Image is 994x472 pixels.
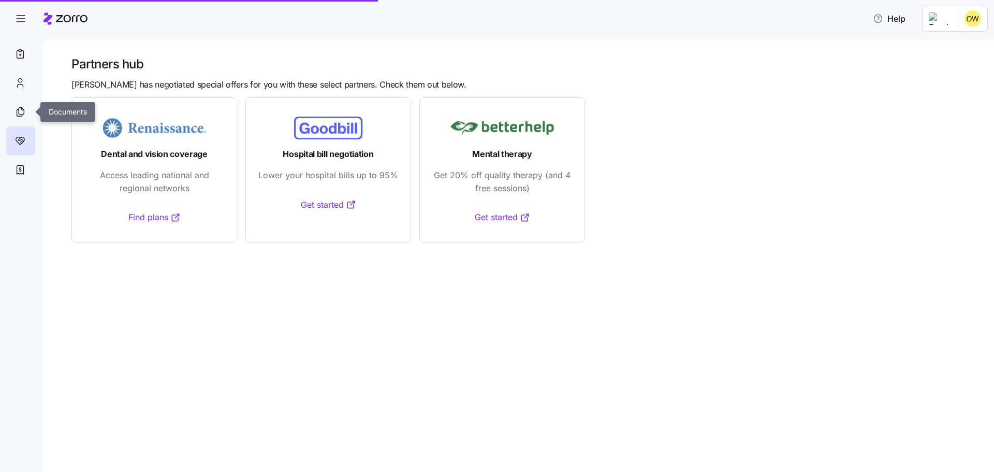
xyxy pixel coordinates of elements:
[873,12,905,25] span: Help
[475,211,530,224] a: Get started
[128,211,181,224] a: Find plans
[432,169,572,195] span: Get 20% off quality therapy (and 4 free sessions)
[472,148,532,161] span: Mental therapy
[71,78,466,91] span: [PERSON_NAME] has negotiated special offers for you with these select partners. Check them out be...
[929,12,949,25] img: Employer logo
[865,8,914,29] button: Help
[301,198,356,211] a: Get started
[71,56,980,72] h1: Partners hub
[258,169,398,182] span: Lower your hospital bills up to 95%
[84,169,224,195] span: Access leading national and regional networks
[101,148,208,161] span: Dental and vision coverage
[964,10,981,27] img: 229311908eebc1b5217ae928b3f7f585
[283,148,373,161] span: Hospital bill negotiation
